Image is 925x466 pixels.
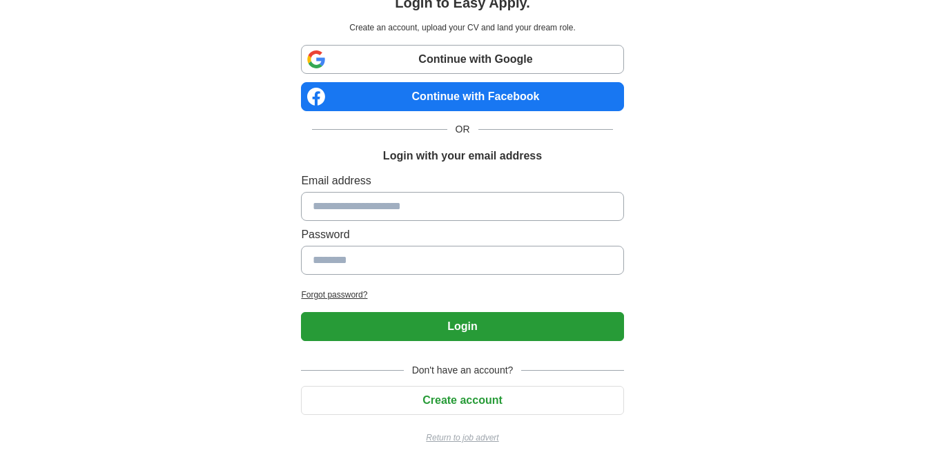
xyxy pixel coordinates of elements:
[301,386,623,415] button: Create account
[383,148,542,164] h1: Login with your email address
[301,82,623,111] a: Continue with Facebook
[301,394,623,406] a: Create account
[301,173,623,189] label: Email address
[404,363,522,378] span: Don't have an account?
[301,226,623,243] label: Password
[301,45,623,74] a: Continue with Google
[447,122,478,137] span: OR
[301,312,623,341] button: Login
[301,289,623,301] a: Forgot password?
[301,431,623,444] a: Return to job advert
[304,21,621,34] p: Create an account, upload your CV and land your dream role.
